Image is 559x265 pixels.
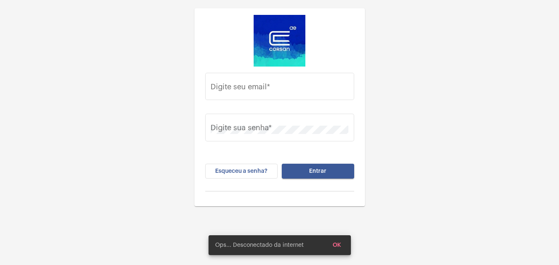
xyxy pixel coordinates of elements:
input: Digite seu email [211,84,348,93]
span: OK [333,242,341,248]
button: Entrar [282,164,354,179]
span: Esqueceu a senha? [215,168,267,174]
img: d4669ae0-8c07-2337-4f67-34b0df7f5ae4.jpeg [254,15,305,67]
span: Entrar [309,168,326,174]
button: Esqueceu a senha? [205,164,278,179]
span: Ops... Desconectado da internet [215,241,304,249]
button: OK [326,238,348,253]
